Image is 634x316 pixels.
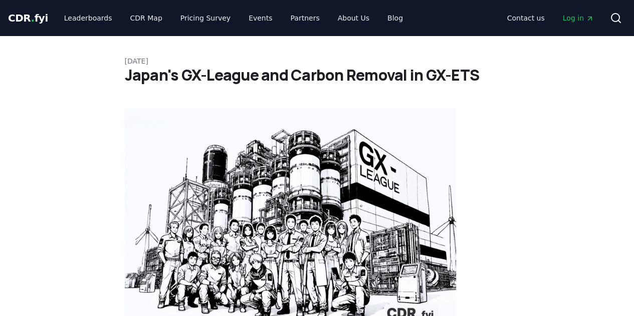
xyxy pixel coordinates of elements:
[379,9,411,27] a: Blog
[330,9,377,27] a: About Us
[125,56,510,66] p: [DATE]
[8,12,48,24] span: CDR fyi
[499,9,553,27] a: Contact us
[172,9,239,27] a: Pricing Survey
[8,11,48,25] a: CDR.fyi
[241,9,280,27] a: Events
[555,9,602,27] a: Log in
[56,9,411,27] nav: Main
[122,9,170,27] a: CDR Map
[563,13,594,23] span: Log in
[499,9,602,27] nav: Main
[125,66,510,84] h1: Japan's GX-League and Carbon Removal in GX-ETS
[283,9,328,27] a: Partners
[56,9,120,27] a: Leaderboards
[31,12,35,24] span: .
